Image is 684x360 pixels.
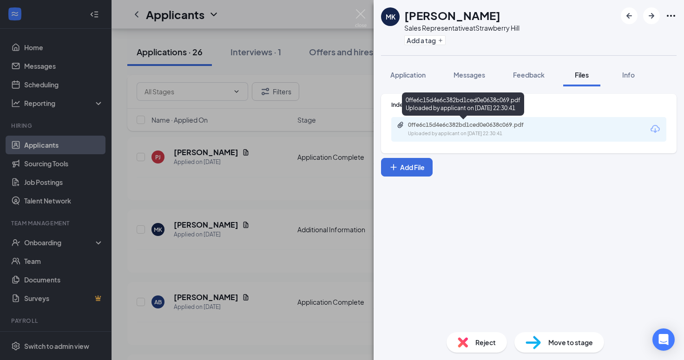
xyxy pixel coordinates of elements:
[404,7,500,23] h1: [PERSON_NAME]
[665,10,677,21] svg: Ellipses
[575,71,589,79] span: Files
[390,71,426,79] span: Application
[646,10,657,21] svg: ArrowRight
[454,71,485,79] span: Messages
[624,10,635,21] svg: ArrowLeftNew
[513,71,545,79] span: Feedback
[391,101,666,109] div: Indeed Resume
[386,12,395,21] div: MK
[548,337,593,347] span: Move to stage
[621,7,638,24] button: ArrowLeftNew
[643,7,660,24] button: ArrowRight
[475,337,496,347] span: Reject
[652,328,675,351] div: Open Intercom Messenger
[397,121,404,129] svg: Paperclip
[408,130,547,137] div: Uploaded by applicant on [DATE] 22:30:41
[404,23,520,33] div: Sales Representative at Strawberry Hill
[397,121,547,137] a: Paperclip0ffe6c15d4e6c382bd1ced0e0638c069.pdfUploaded by applicant on [DATE] 22:30:41
[381,158,433,177] button: Add FilePlus
[438,38,443,43] svg: Plus
[404,35,446,45] button: PlusAdd a tag
[402,92,524,116] div: 0ffe6c15d4e6c382bd1ced0e0638c069.pdf Uploaded by applicant on [DATE] 22:30:41
[408,121,538,129] div: 0ffe6c15d4e6c382bd1ced0e0638c069.pdf
[389,163,398,172] svg: Plus
[650,124,661,135] svg: Download
[622,71,635,79] span: Info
